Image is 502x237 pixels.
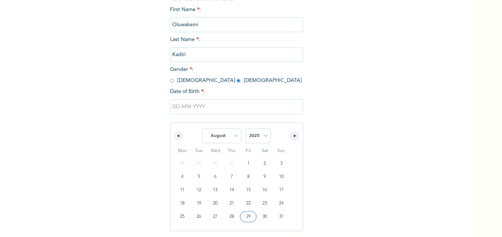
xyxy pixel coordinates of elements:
span: 1 [247,157,250,170]
button: 28 [224,210,240,223]
span: Thu [224,145,240,157]
span: 6 [214,170,216,183]
span: 17 [279,183,284,197]
button: 14 [224,183,240,197]
button: 11 [174,183,191,197]
button: 4 [174,170,191,183]
span: 5 [198,170,200,183]
span: 2 [264,157,266,170]
span: 20 [213,197,217,210]
button: 18 [174,197,191,210]
button: 10 [273,170,289,183]
span: 4 [181,170,183,183]
span: 8 [247,170,250,183]
span: First Name : [170,7,303,27]
span: 25 [180,210,184,223]
span: 11 [180,183,184,197]
button: 1 [240,157,257,170]
span: 26 [197,210,201,223]
button: 20 [207,197,224,210]
span: Tue [191,145,207,157]
span: 14 [230,183,234,197]
span: 29 [246,210,251,223]
span: 7 [231,170,233,183]
button: 8 [240,170,257,183]
span: 28 [230,210,234,223]
button: 25 [174,210,191,223]
button: 21 [224,197,240,210]
button: 23 [257,197,273,210]
button: 3 [273,157,289,170]
span: Fri [240,145,257,157]
span: 21 [230,197,234,210]
span: 13 [213,183,217,197]
button: 9 [257,170,273,183]
span: 31 [279,210,284,223]
span: Sat [257,145,273,157]
button: 30 [257,210,273,223]
span: 9 [264,170,266,183]
span: 23 [262,197,267,210]
button: 31 [273,210,289,223]
button: 7 [224,170,240,183]
button: 16 [257,183,273,197]
span: 12 [197,183,201,197]
button: 29 [240,210,257,223]
span: 22 [246,197,251,210]
span: Mon [174,145,191,157]
span: Wed [207,145,224,157]
button: 17 [273,183,289,197]
span: 16 [262,183,267,197]
span: Gender : [DEMOGRAPHIC_DATA] [DEMOGRAPHIC_DATA] [170,67,302,83]
button: 24 [273,197,289,210]
span: 30 [262,210,267,223]
span: Last Name : [170,37,303,57]
button: 19 [191,197,207,210]
button: 26 [191,210,207,223]
button: 27 [207,210,224,223]
button: 2 [257,157,273,170]
span: Date of Birth : [170,88,205,96]
span: 15 [246,183,251,197]
button: 22 [240,197,257,210]
button: 12 [191,183,207,197]
button: 6 [207,170,224,183]
span: Sun [273,145,289,157]
input: Enter your first name [170,17,303,32]
span: 3 [280,157,282,170]
span: 10 [279,170,284,183]
input: DD-MM-YYYY [170,99,303,114]
button: 15 [240,183,257,197]
input: Enter your last name [170,47,303,62]
button: 5 [191,170,207,183]
span: 18 [180,197,184,210]
span: 27 [213,210,217,223]
span: 19 [197,197,201,210]
span: 24 [279,197,284,210]
button: 13 [207,183,224,197]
